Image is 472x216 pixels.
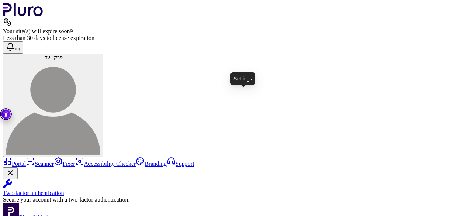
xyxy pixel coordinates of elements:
[3,179,469,196] a: Two-factor authentication
[167,161,194,167] a: Support
[3,161,26,167] a: Portal
[3,41,23,54] button: Open notifications, you have 393 new notifications
[3,190,469,196] div: Two-factor authentication
[3,54,103,157] button: פרקין עדיפרקין עדי
[230,72,255,85] div: Settings
[15,47,20,52] span: 99
[3,35,469,41] div: Less than 30 days to license expiration
[70,28,73,34] span: 9
[54,161,75,167] a: Fixer
[136,161,167,167] a: Branding
[44,55,63,60] span: פרקין עדי
[3,167,18,179] button: Close Two-factor authentication notification
[6,60,100,155] img: פרקין עדי
[3,11,43,17] a: Logo
[3,28,469,35] div: Your site(s) will expire soon
[75,161,136,167] a: Accessibility Checker
[3,196,469,203] div: Secure your account with a two-factor authentication.
[26,161,54,167] a: Scanner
